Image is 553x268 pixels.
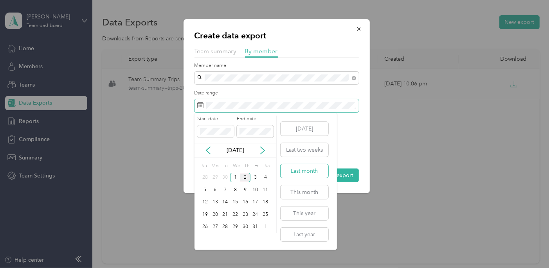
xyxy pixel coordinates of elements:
div: 15 [230,197,240,207]
div: 18 [260,197,270,207]
div: 16 [240,197,250,207]
div: We [231,160,240,171]
div: 29 [210,173,220,183]
div: 25 [260,210,270,219]
button: [DATE] [281,122,328,136]
div: 28 [220,222,231,232]
div: Su [200,160,207,171]
div: Th [243,160,250,171]
div: 22 [230,210,240,219]
div: Fr [253,160,261,171]
div: 31 [250,222,261,232]
div: 1 [260,222,270,232]
button: This month [281,185,328,199]
div: 7 [220,185,231,195]
div: 23 [240,210,250,219]
div: 30 [240,222,250,232]
label: Date range [195,90,359,97]
div: 17 [250,197,261,207]
div: Sa [263,160,270,171]
label: Member name [195,62,359,69]
div: 26 [200,222,210,232]
div: 5 [200,185,210,195]
iframe: Everlance-gr Chat Button Frame [509,224,553,268]
div: 8 [230,185,240,195]
button: Last year [281,228,328,241]
div: 12 [200,197,210,207]
div: Mo [210,160,219,171]
button: Last month [281,164,328,178]
button: Last two weeks [281,143,328,157]
p: [DATE] [219,146,252,154]
label: End date [237,116,274,123]
div: 20 [210,210,220,219]
div: 10 [250,185,261,195]
div: 3 [250,173,261,183]
label: Start date [197,116,234,123]
div: 9 [240,185,250,195]
div: 29 [230,222,240,232]
div: 4 [260,173,270,183]
p: Create data export [195,30,359,41]
span: By member [245,47,278,55]
div: 24 [250,210,261,219]
span: Team summary [195,47,237,55]
div: 1 [230,173,240,183]
div: 13 [210,197,220,207]
button: This year [281,206,328,220]
div: 30 [220,173,231,183]
div: 21 [220,210,231,219]
div: 27 [210,222,220,232]
div: 11 [260,185,270,195]
div: 19 [200,210,210,219]
div: 2 [240,173,250,183]
div: 28 [200,173,210,183]
div: Tu [221,160,229,171]
div: 6 [210,185,220,195]
div: 14 [220,197,231,207]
